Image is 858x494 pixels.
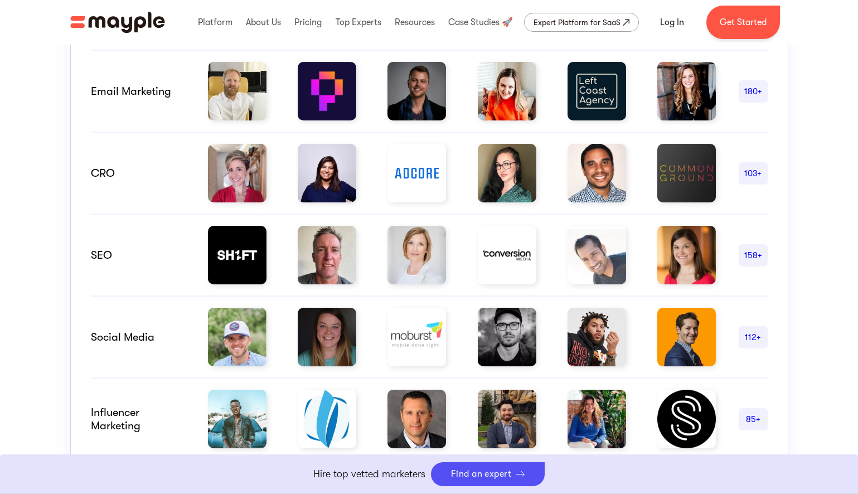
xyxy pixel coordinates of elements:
[647,9,697,36] a: Log In
[706,6,780,39] a: Get Started
[739,85,768,98] div: 180+
[292,4,324,40] div: Pricing
[91,249,186,262] div: SEO
[657,365,858,494] iframe: Chat Widget
[739,249,768,262] div: 158+
[195,4,235,40] div: Platform
[91,167,186,180] div: CRO
[91,85,186,98] div: email marketing
[243,4,284,40] div: About Us
[333,4,384,40] div: Top Experts
[91,331,186,344] div: Social Media
[91,406,186,433] div: Influencer marketing
[524,13,639,32] a: Expert Platform for SaaS
[739,331,768,344] div: 112+
[739,167,768,180] div: 103+
[534,16,621,29] div: Expert Platform for SaaS
[392,4,438,40] div: Resources
[70,12,165,33] a: home
[70,12,165,33] img: Mayple logo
